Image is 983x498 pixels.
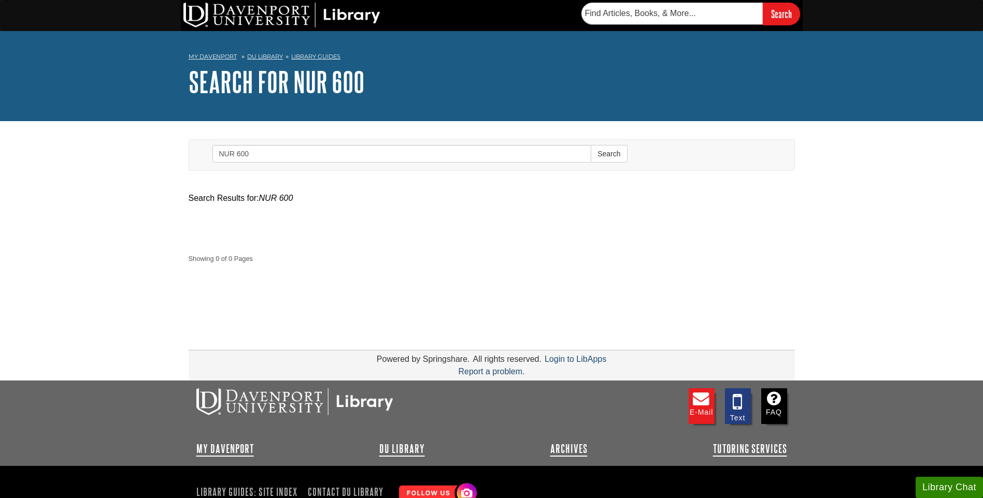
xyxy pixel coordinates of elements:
input: Find Articles, Books, & More... [581,3,763,24]
a: My Davenport [196,443,254,455]
img: DU Libraries [196,388,393,415]
form: Searches DU Library's articles, books, and more [581,3,800,25]
a: Library Guides [291,53,340,60]
a: FAQ [761,388,787,424]
nav: breadcrumb [189,50,795,66]
img: DU Library [183,3,380,27]
em: NUR 600 [259,194,293,202]
a: Text [725,388,751,424]
input: Search [763,3,800,25]
input: Enter Search Words [212,145,592,163]
button: Library Chat [916,477,983,498]
a: Archives [550,443,588,455]
button: Search [591,145,627,163]
a: Tutoring Services [713,443,787,455]
a: My Davenport [189,52,237,61]
a: Login to LibApps [545,355,606,363]
div: Search Results for: [189,192,795,204]
a: DU Library [247,53,283,60]
div: All rights reserved. [471,355,543,363]
div: Powered by Springshare. [375,355,472,363]
a: Report a problem. [458,367,524,376]
h1: Search for NUR 600 [189,66,795,97]
strong: Showing 0 of 0 Pages [189,254,795,263]
a: DU Library [379,443,425,455]
a: E-mail [689,388,715,424]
